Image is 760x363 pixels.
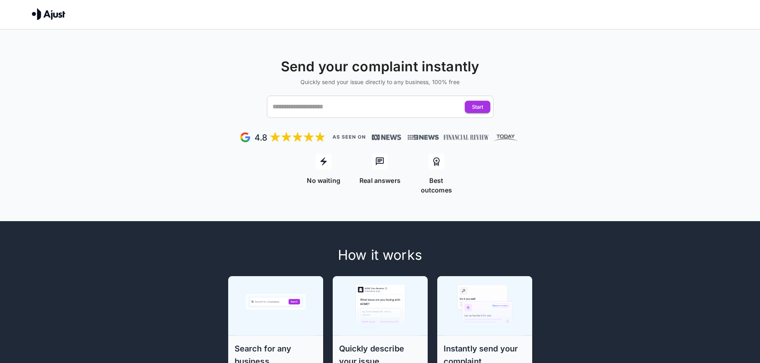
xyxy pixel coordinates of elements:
[359,176,401,185] p: Real answers
[340,276,420,336] img: Step 2
[413,176,460,195] p: Best outcomes
[445,276,525,336] img: Step 3
[465,101,490,113] button: Start
[307,176,340,185] p: No waiting
[372,133,401,141] img: News, Financial Review, Today
[3,78,757,86] h6: Quickly send your issue directly to any business, 100% free
[236,276,316,336] img: Step 1
[332,135,365,139] img: As seen on
[176,247,584,263] h4: How it works
[405,132,521,143] img: News, Financial Review, Today
[3,58,757,75] h4: Send your complaint instantly
[32,8,65,20] img: Ajust
[239,131,326,144] img: Google Review - 5 stars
